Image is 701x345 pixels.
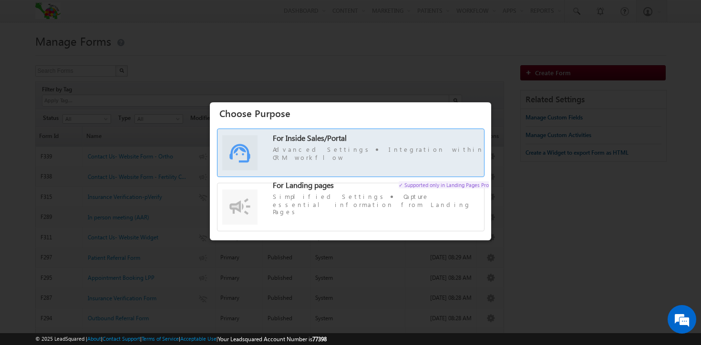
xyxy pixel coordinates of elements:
span: © 2025 LeadSquared | | | | | [35,335,327,344]
span: Simplified Settings Capture essential information from Landing Pages [273,192,489,215]
span: For Landing pages [273,180,334,190]
span: For Inside Sales/Portal [273,133,347,143]
a: About [87,335,101,342]
span: Advanced Settings Integration within CRM workflow [273,145,489,161]
span: 77398 [312,335,327,343]
a: Contact Support [103,335,140,342]
span: ✓ Supported only in Landing Pages Pro [399,181,489,188]
h3: Choose Purpose [219,105,489,121]
a: Terms of Service [142,335,179,342]
span: Your Leadsquared Account Number is [218,335,327,343]
a: Acceptable Use [180,335,216,342]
